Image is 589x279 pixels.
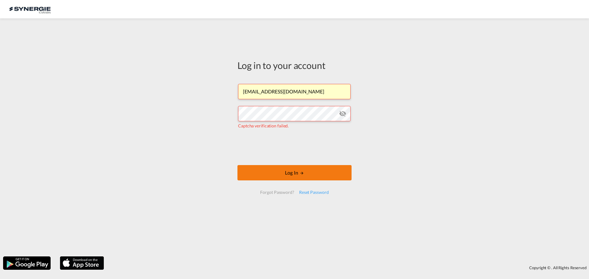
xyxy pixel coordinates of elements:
[237,165,352,180] button: LOGIN
[248,135,341,159] iframe: reCAPTCHA
[107,262,589,273] div: Copyright © . All Rights Reserved
[9,2,51,16] img: 1f56c880d42311ef80fc7dca854c8e59.png
[238,123,289,128] span: Captcha verification failed.
[258,187,296,198] div: Forgot Password?
[2,256,51,270] img: google.png
[238,84,351,99] input: Enter email/phone number
[339,110,346,117] md-icon: icon-eye-off
[59,256,105,270] img: apple.png
[297,187,331,198] div: Reset Password
[237,59,352,72] div: Log in to your account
